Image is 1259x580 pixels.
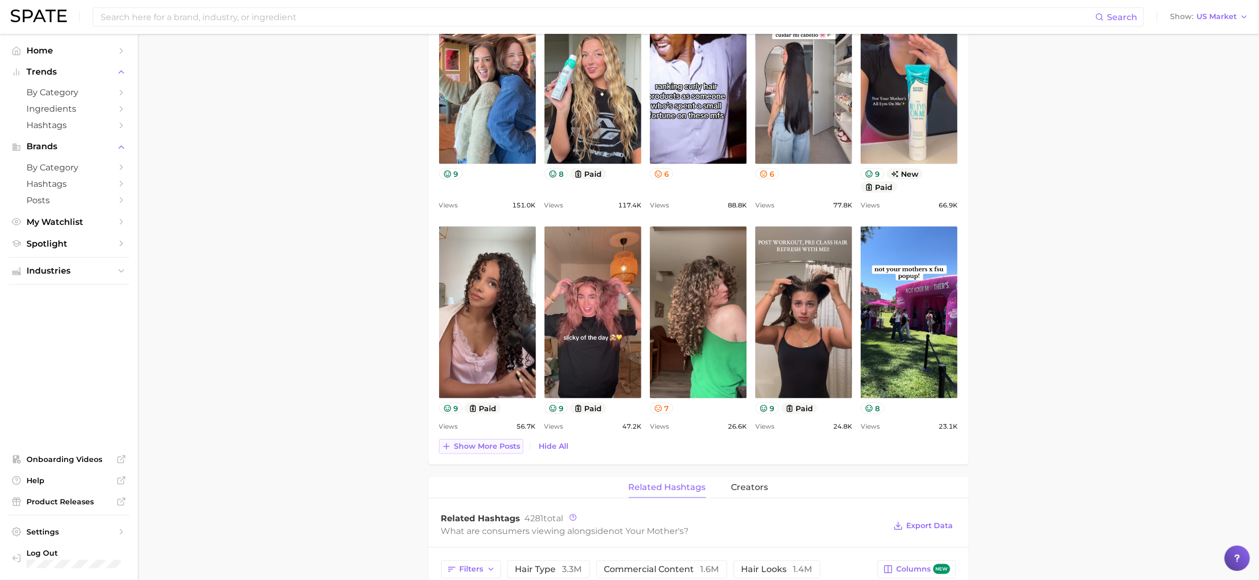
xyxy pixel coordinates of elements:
[1107,12,1137,22] span: Search
[8,451,129,467] a: Onboarding Videos
[604,565,719,574] span: commercial content
[939,199,958,212] span: 66.9k
[650,403,674,414] button: 7
[570,403,606,414] button: paid
[454,442,521,451] span: Show more posts
[26,527,111,537] span: Settings
[11,10,67,22] img: SPATE
[100,8,1095,26] input: Search here for a brand, industry, or ingredient
[731,483,769,492] span: creators
[1170,14,1193,20] span: Show
[570,168,606,179] button: paid
[8,159,129,176] a: by Category
[933,564,950,574] span: new
[525,513,544,523] span: 4281
[8,101,129,117] a: Ingredients
[460,565,484,574] span: Filters
[8,176,129,192] a: Hashtags
[781,403,818,414] button: paid
[8,117,129,133] a: Hashtags
[8,545,129,572] a: Log out. Currently logged in with e-mail michelle.ng@mavbeautybrands.com.
[861,199,880,212] span: Views
[441,560,501,578] button: Filters
[8,64,129,80] button: Trends
[8,192,129,209] a: Posts
[907,521,953,530] span: Export Data
[650,199,669,212] span: Views
[8,42,129,59] a: Home
[861,168,885,179] button: 9
[8,263,129,279] button: Industries
[755,403,779,414] button: 9
[939,420,958,433] span: 23.1k
[439,403,463,414] button: 9
[544,420,564,433] span: Views
[26,104,111,114] span: Ingredients
[26,217,111,227] span: My Watchlist
[887,168,923,179] span: new
[544,168,568,179] button: 8
[8,235,129,252] a: Spotlight
[609,526,684,536] span: not your mother's
[26,548,163,558] span: Log Out
[742,565,812,574] span: hair looks
[439,168,463,179] button: 9
[650,168,674,179] button: 6
[562,564,582,574] span: 3.3m
[8,139,129,155] button: Brands
[861,182,897,193] button: paid
[539,442,569,451] span: Hide All
[755,420,774,433] span: Views
[26,266,111,276] span: Industries
[525,513,564,523] span: total
[515,565,582,574] span: hair type
[439,439,523,454] button: Show more posts
[728,420,747,433] span: 26.6k
[833,199,852,212] span: 77.8k
[26,497,111,506] span: Product Releases
[896,564,950,574] span: Columns
[537,439,572,454] button: Hide All
[8,84,129,101] a: by Category
[1197,14,1237,20] span: US Market
[441,513,521,523] span: Related Hashtags
[701,564,719,574] span: 1.6m
[1167,10,1251,24] button: ShowUS Market
[26,142,111,151] span: Brands
[439,420,458,433] span: Views
[8,214,129,230] a: My Watchlist
[833,420,852,433] span: 24.8k
[26,195,111,205] span: Posts
[26,476,111,485] span: Help
[26,67,111,77] span: Trends
[891,519,956,533] button: Export Data
[544,403,568,414] button: 9
[861,403,885,414] button: 8
[26,87,111,97] span: by Category
[26,162,111,173] span: by Category
[465,403,501,414] button: paid
[793,564,812,574] span: 1.4m
[26,455,111,464] span: Onboarding Videos
[26,179,111,189] span: Hashtags
[441,524,886,538] div: What are consumers viewing alongside ?
[755,168,779,179] button: 6
[8,473,129,488] a: Help
[861,420,880,433] span: Views
[728,199,747,212] span: 88.8k
[8,524,129,540] a: Settings
[26,239,111,249] span: Spotlight
[26,46,111,56] span: Home
[517,420,536,433] span: 56.7k
[755,199,774,212] span: Views
[878,560,956,578] button: Columnsnew
[8,494,129,510] a: Product Releases
[513,199,536,212] span: 151.0k
[439,199,458,212] span: Views
[26,120,111,130] span: Hashtags
[544,199,564,212] span: Views
[618,199,641,212] span: 117.4k
[650,420,669,433] span: Views
[622,420,641,433] span: 47.2k
[629,483,706,492] span: related hashtags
